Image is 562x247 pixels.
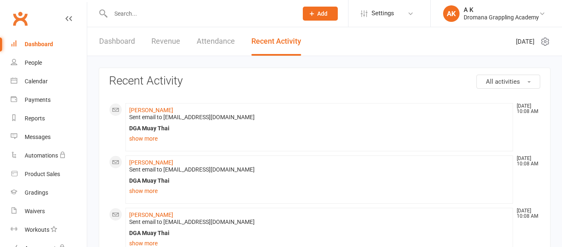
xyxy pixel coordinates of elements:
a: Gradings [11,183,87,202]
span: Sent email to [EMAIL_ADDRESS][DOMAIN_NAME] [129,114,255,120]
div: Messages [25,134,51,140]
div: Gradings [25,189,48,196]
div: People [25,59,42,66]
input: Search... [108,8,292,19]
button: Add [303,7,338,21]
a: Reports [11,109,87,128]
a: Payments [11,91,87,109]
a: Clubworx [10,8,30,29]
a: [PERSON_NAME] [129,107,173,113]
div: Reports [25,115,45,122]
div: Calendar [25,78,48,85]
a: Waivers [11,202,87,221]
a: [PERSON_NAME] [129,212,173,218]
a: Messages [11,128,87,146]
a: Calendar [11,72,87,91]
a: Revenue [151,27,180,56]
a: Dashboard [99,27,135,56]
div: Payments [25,96,51,103]
a: Automations [11,146,87,165]
div: Automations [25,152,58,159]
time: [DATE] 10:08 AM [513,208,540,219]
a: People [11,54,87,72]
a: Product Sales [11,165,87,183]
a: Recent Activity [251,27,301,56]
div: DGA Muay Thai [129,177,509,184]
span: [DATE] [516,37,534,47]
span: Add [317,10,327,17]
div: DGA Muay Thai [129,230,509,237]
a: Attendance [197,27,235,56]
h3: Recent Activity [109,75,540,87]
div: Waivers [25,208,45,214]
a: [PERSON_NAME] [129,159,173,166]
time: [DATE] 10:08 AM [513,156,540,167]
div: Workouts [25,226,49,233]
div: Dashboard [25,41,53,47]
a: show more [129,133,509,144]
a: Workouts [11,221,87,239]
div: AK [443,5,460,22]
a: show more [129,185,509,197]
button: All activities [476,75,540,89]
div: A K [464,6,539,14]
span: Settings [372,4,394,23]
div: Dromana Grappling Academy [464,14,539,21]
time: [DATE] 10:08 AM [513,104,540,114]
span: All activities [486,78,520,85]
div: Product Sales [25,171,60,177]
span: Sent email to [EMAIL_ADDRESS][DOMAIN_NAME] [129,219,255,225]
a: Dashboard [11,35,87,54]
span: Sent email to [EMAIL_ADDRESS][DOMAIN_NAME] [129,166,255,173]
div: DGA Muay Thai [129,125,509,132]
